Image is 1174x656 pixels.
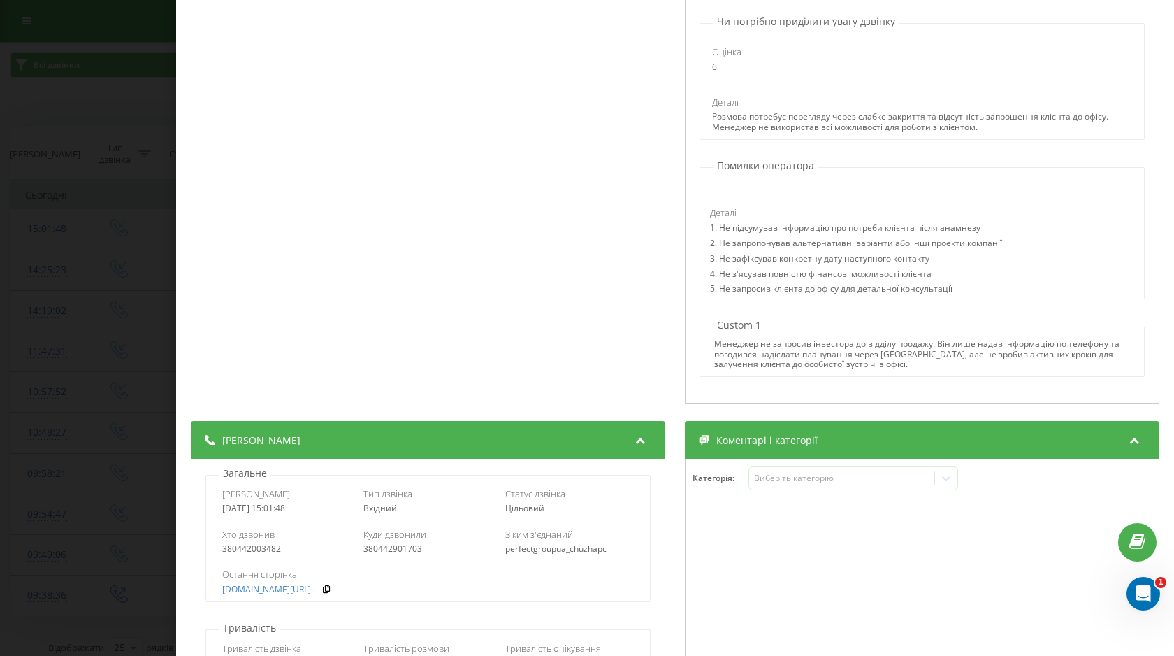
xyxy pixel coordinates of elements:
div: 1. Не підсумував інформацію про потреби клієнта після анамнезу [710,222,1002,238]
span: Коментарі і категорії [716,434,818,448]
div: 6 [712,62,839,72]
div: 2. Не запропонував альтернативні варіанти або інші проекти компанії [710,238,1002,253]
a: [DOMAIN_NAME][URL].. [222,585,315,594]
span: Статус дзвінка [505,487,565,500]
span: Куди дзвонили [363,528,426,541]
div: 4. Не з'ясував повністю фінансові можливості клієнта [710,269,1002,284]
span: Цільовий [505,502,544,514]
span: Деталі [712,96,739,108]
p: Загальне [219,466,270,480]
p: Custom 1 [713,318,764,332]
div: [DATE] 15:01:48 [222,504,352,513]
span: Оцінка [712,45,741,58]
span: Тривалість дзвінка [222,642,301,655]
span: 1 [1155,577,1166,588]
iframe: Intercom live chat [1126,577,1160,611]
div: Менеджер не запросив інвестора до відділу продажу. Він лише надав інформацію по телефону та погод... [714,339,1130,369]
span: Тривалість очікування [505,642,601,655]
h4: Категорія : [693,473,748,483]
span: [PERSON_NAME] [222,487,290,500]
span: Деталі [710,206,737,219]
div: 3. Не зафіксував конкретну дату наступного контакту [710,253,1002,269]
p: Тривалість [219,621,280,635]
span: Вхідний [363,502,397,514]
span: Остання сторінка [222,568,297,580]
div: 380442003482 [222,544,352,554]
span: З ким з'єднаний [505,528,573,541]
p: Чи потрібно приділити увагу дзвінку [713,15,899,29]
div: 5. Не запросив клієнта до офісу для детальної консультації [710,283,1002,299]
p: Помилки оператора [713,159,818,173]
div: 380442901703 [363,544,493,554]
span: Тип дзвінка [363,487,412,500]
div: Розмова потребує перегляду через слабке закриття та відсутність запрошення клієнта до офісу. Мене... [712,112,1132,132]
div: perfectgroupua_chuzhapc [505,544,635,554]
div: Виберіть категорію [754,473,929,484]
span: [PERSON_NAME] [222,434,300,448]
span: Хто дзвонив [222,528,275,541]
span: Тривалість розмови [363,642,449,655]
